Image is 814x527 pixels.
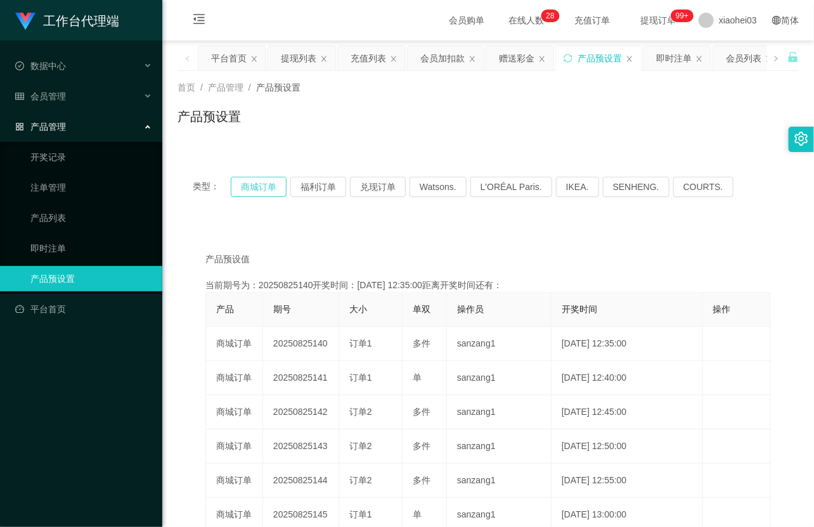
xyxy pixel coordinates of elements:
[15,91,66,101] span: 会员管理
[413,407,430,417] span: 多件
[200,82,203,92] span: /
[765,55,773,63] i: 图标: close
[178,1,221,41] i: 图标: menu-fold
[447,395,552,429] td: sanzang1
[249,82,251,92] span: /
[30,144,152,170] a: 开奖记录
[457,304,484,314] span: 操作员
[470,177,552,197] button: L'ORÉAL Paris.
[349,338,372,348] span: 订单1
[420,46,465,70] div: 会员加扣款
[205,253,250,266] span: 产品预设值
[413,372,422,383] span: 单
[15,61,24,70] i: 图标: check-circle-o
[390,55,397,63] i: 图标: close
[550,10,555,22] p: 8
[772,16,781,25] i: 图标: global
[564,54,572,63] i: 图标: sync
[499,46,534,70] div: 赠送彩金
[634,16,682,25] span: 提现订单
[15,61,66,71] span: 数据中心
[502,16,550,25] span: 在线人数
[552,327,703,361] td: [DATE] 12:35:00
[410,177,467,197] button: Watsons.
[206,327,263,361] td: 商城订单
[552,429,703,464] td: [DATE] 12:50:00
[193,177,231,197] span: 类型：
[447,429,552,464] td: sanzang1
[15,122,24,131] i: 图标: appstore-o
[15,92,24,101] i: 图标: table
[413,338,430,348] span: 多件
[552,464,703,498] td: [DATE] 12:55:00
[208,82,243,92] span: 产品管理
[320,55,328,63] i: 图标: close
[447,327,552,361] td: sanzang1
[673,177,733,197] button: COURTS.
[552,395,703,429] td: [DATE] 12:45:00
[447,464,552,498] td: sanzang1
[15,296,152,322] a: 图标: dashboard平台首页
[671,10,694,22] sup: 951
[263,429,339,464] td: 20250825143
[568,16,616,25] span: 充值订单
[413,441,430,451] span: 多件
[447,361,552,395] td: sanzang1
[281,46,316,70] div: 提现列表
[231,177,287,197] button: 商城订单
[773,55,779,61] i: 图标: right
[656,46,692,70] div: 即时注单
[350,177,406,197] button: 兑现订单
[541,10,559,22] sup: 28
[413,509,422,519] span: 单
[349,509,372,519] span: 订单1
[556,177,599,197] button: IKEA.
[413,475,430,485] span: 多件
[713,304,731,314] span: 操作
[413,304,430,314] span: 单双
[206,395,263,429] td: 商城订单
[178,82,195,92] span: 首页
[263,327,339,361] td: 20250825140
[216,304,234,314] span: 产品
[256,82,300,92] span: 产品预设置
[349,475,372,485] span: 订单2
[273,304,291,314] span: 期号
[578,46,622,70] div: 产品预设置
[263,464,339,498] td: 20250825144
[290,177,346,197] button: 福利订单
[184,55,191,61] i: 图标: left
[546,10,550,22] p: 2
[206,429,263,464] td: 商城订单
[206,361,263,395] td: 商城订单
[30,236,152,261] a: 即时注单
[726,46,761,70] div: 会员列表
[206,464,263,498] td: 商城订单
[15,13,36,30] img: logo.9652507e.png
[211,46,247,70] div: 平台首页
[603,177,669,197] button: SENHENG.
[205,279,771,292] div: 当前期号为：20250825140开奖时间：[DATE] 12:35:00距离开奖时间还有：
[349,372,372,383] span: 订单1
[30,266,152,291] a: 产品预设置
[349,304,367,314] span: 大小
[626,55,633,63] i: 图标: close
[263,361,339,395] td: 20250825141
[552,361,703,395] td: [DATE] 12:40:00
[468,55,476,63] i: 图标: close
[538,55,546,63] i: 图标: close
[351,46,386,70] div: 充值列表
[695,55,703,63] i: 图标: close
[30,175,152,200] a: 注单管理
[794,132,808,146] i: 图标: setting
[30,205,152,231] a: 产品列表
[250,55,258,63] i: 图标: close
[349,407,372,417] span: 订单2
[15,122,66,132] span: 产品管理
[562,304,597,314] span: 开奖时间
[178,107,241,126] h1: 产品预设置
[43,1,119,41] h1: 工作台代理端
[263,395,339,429] td: 20250825142
[15,15,119,25] a: 工作台代理端
[787,51,799,63] i: 图标: unlock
